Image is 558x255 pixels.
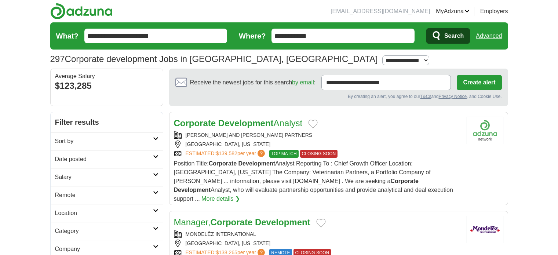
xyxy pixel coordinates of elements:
div: $123,285 [55,79,158,92]
div: [PERSON_NAME] AND [PERSON_NAME] PARTNERS [174,131,461,139]
h2: Salary [55,173,153,182]
a: Remote [51,186,163,204]
label: Where? [239,30,266,41]
a: Date posted [51,150,163,168]
span: CLOSING SOON [300,150,338,158]
h2: Filter results [51,112,163,132]
div: By creating an alert, you agree to our and , and Cookie Use. [175,93,502,100]
h2: Date posted [55,155,153,164]
a: Advanced [476,29,502,43]
label: What? [56,30,79,41]
strong: Corporate [391,178,419,184]
a: MyAdzuna [436,7,470,16]
a: by email [292,79,314,85]
button: Create alert [457,75,502,90]
div: Average Salary [55,73,158,79]
div: [GEOGRAPHIC_DATA], [US_STATE] [174,141,461,148]
a: Privacy Notice [438,94,467,99]
a: Salary [51,168,163,186]
strong: Corporate [209,160,237,167]
strong: Development [218,118,274,128]
h2: Remote [55,191,153,200]
span: ? [258,150,265,157]
span: Search [444,29,464,43]
img: Mondelez International logo [467,216,503,243]
a: Category [51,222,163,240]
a: Location [51,204,163,222]
strong: Corporate [174,118,216,128]
a: Sort by [51,132,163,150]
li: [EMAIL_ADDRESS][DOMAIN_NAME] [331,7,430,16]
strong: Corporate [211,217,253,227]
a: More details ❯ [201,194,240,203]
h2: Category [55,227,153,236]
span: 297 [50,52,65,66]
div: [GEOGRAPHIC_DATA], [US_STATE] [174,240,461,247]
button: Add to favorite jobs [308,120,318,128]
a: MONDELĒZ INTERNATIONAL [186,231,256,237]
a: ESTIMATED:$139,582per year? [186,150,267,158]
img: Company logo [467,117,503,144]
span: TOP MATCH [269,150,298,158]
h2: Sort by [55,137,153,146]
h2: Location [55,209,153,218]
a: Manager,Corporate Development [174,217,310,227]
strong: Development [174,187,211,193]
strong: Development [238,160,275,167]
span: Receive the newest jobs for this search : [190,78,316,87]
span: $139,582 [216,150,237,156]
a: T&Cs [420,94,431,99]
span: Position Title: Analyst Reporting To : Chief Growth Officer Location: [GEOGRAPHIC_DATA], [US_STAT... [174,160,453,202]
a: Employers [480,7,508,16]
h2: Company [55,245,153,254]
a: Corporate DevelopmentAnalyst [174,118,303,128]
img: Adzuna logo [50,3,113,19]
h1: Corporate development Jobs in [GEOGRAPHIC_DATA], [GEOGRAPHIC_DATA] [50,54,378,64]
button: Search [426,28,470,44]
button: Add to favorite jobs [316,219,326,227]
strong: Development [255,217,310,227]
